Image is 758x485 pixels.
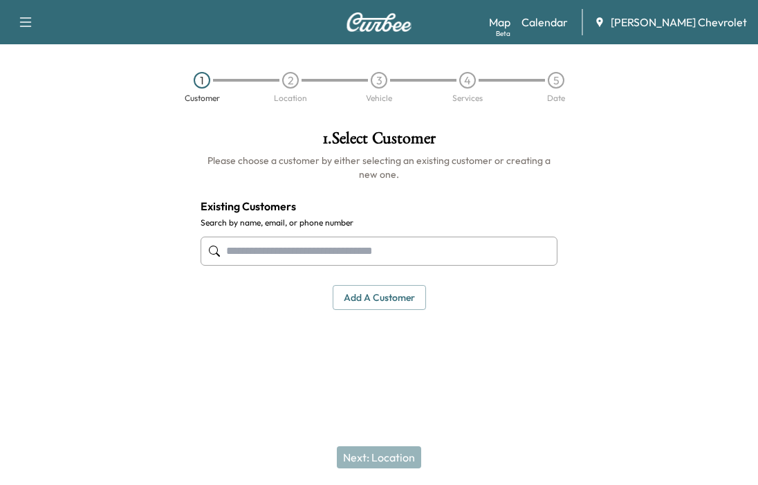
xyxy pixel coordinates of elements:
[611,14,747,30] span: [PERSON_NAME] Chevrolet
[201,130,557,154] h1: 1 . Select Customer
[496,28,510,39] div: Beta
[333,285,426,311] button: Add a customer
[185,94,220,102] div: Customer
[548,72,564,89] div: 5
[201,217,557,228] label: Search by name, email, or phone number
[371,72,387,89] div: 3
[366,94,392,102] div: Vehicle
[489,14,510,30] a: MapBeta
[194,72,210,89] div: 1
[201,154,557,181] h6: Please choose a customer by either selecting an existing customer or creating a new one.
[282,72,299,89] div: 2
[521,14,568,30] a: Calendar
[201,198,557,214] h4: Existing Customers
[547,94,565,102] div: Date
[274,94,307,102] div: Location
[452,94,483,102] div: Services
[459,72,476,89] div: 4
[346,12,412,32] img: Curbee Logo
